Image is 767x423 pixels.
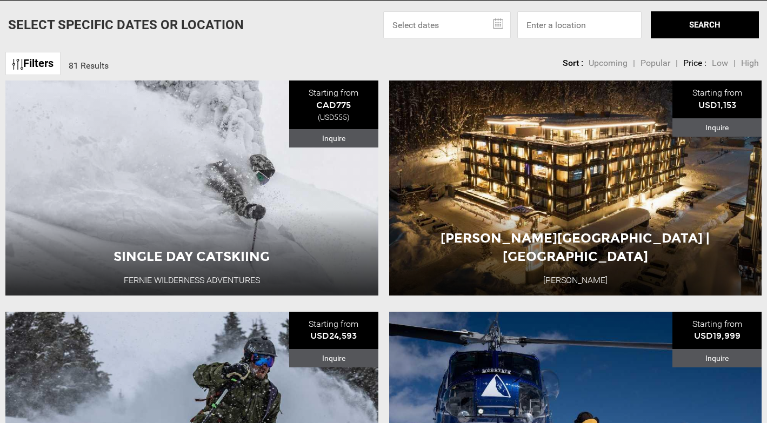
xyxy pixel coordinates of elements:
img: btn-icon.svg [12,59,23,70]
li: | [676,57,678,70]
span: Upcoming [589,58,628,68]
input: Enter a location [517,11,642,38]
a: Filters [5,52,61,75]
li: | [733,57,736,70]
li: | [633,57,635,70]
li: Sort : [563,57,583,70]
button: SEARCH [651,11,759,38]
p: Select Specific Dates Or Location [8,16,244,34]
input: Select dates [383,11,511,38]
span: High [741,58,759,68]
span: 81 Results [69,61,109,71]
li: Price : [683,57,706,70]
span: Low [712,58,728,68]
span: Popular [641,58,670,68]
